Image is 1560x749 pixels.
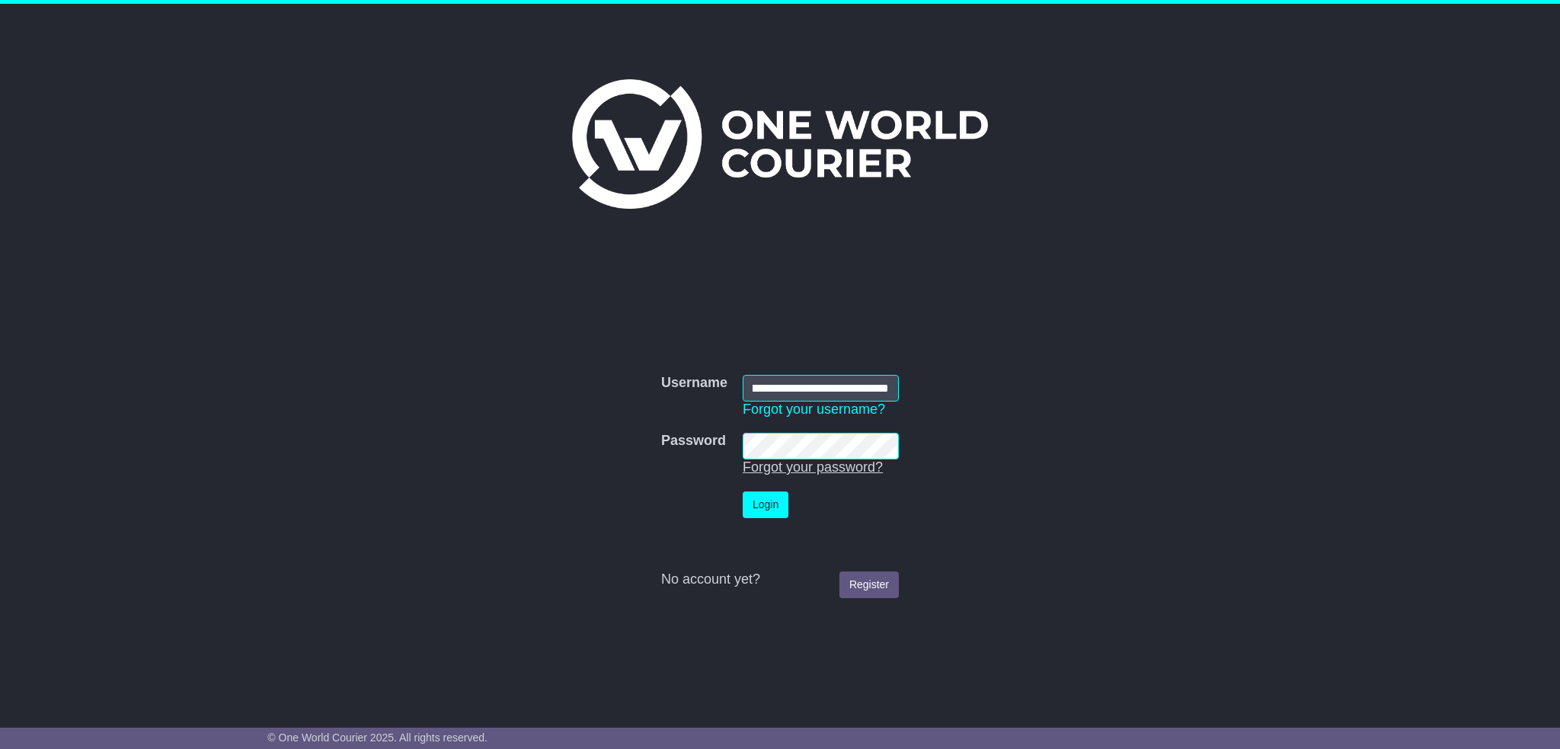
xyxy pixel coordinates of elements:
[743,491,788,518] button: Login
[743,402,885,417] a: Forgot your username?
[572,79,988,209] img: One World
[661,433,726,450] label: Password
[839,571,899,598] a: Register
[743,459,883,475] a: Forgot your password?
[661,375,727,392] label: Username
[661,571,899,588] div: No account yet?
[267,731,487,744] span: © One World Courier 2025. All rights reserved.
